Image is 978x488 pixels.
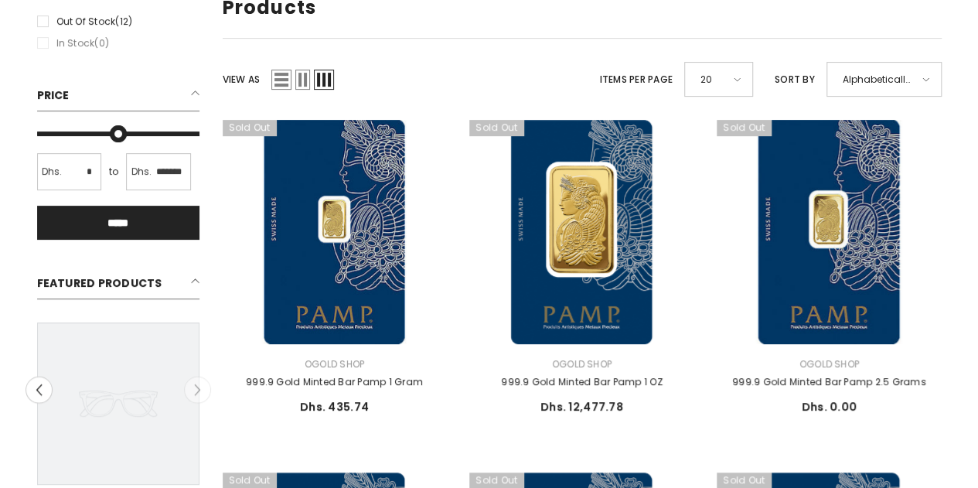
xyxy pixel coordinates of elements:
span: Dhs. [42,163,63,180]
span: List [271,70,291,90]
h2: Featured Products [37,271,199,299]
label: Out of stock [37,13,199,30]
a: Ogold Shop [552,357,612,370]
a: 999.9 Gold Minted Bar Pamp 1 Gram [223,374,447,391]
span: Sold out [717,473,771,488]
span: Grid 3 [314,70,334,90]
span: Sold out [469,120,523,135]
span: (12) [115,15,132,28]
span: Sold out [223,120,277,135]
a: 999.9 Gold Minted Bar Pamp 2.5 Grams [717,374,941,391]
div: 20 [684,62,753,97]
span: to [104,163,123,180]
a: 999.9 Gold Minted Bar Pamp 2.5 Grams [717,120,941,344]
span: Dhs. 0.00 [802,399,857,415]
a: 999.9 Gold Minted Bar Pamp 1 Gram [223,120,447,344]
span: Grid 2 [295,70,310,90]
span: Alphabetically, A-Z [843,68,912,90]
label: View as [223,71,261,88]
span: Dhs. 12,477.78 [540,399,623,415]
label: Items per page [599,71,672,88]
a: Ogold Shop [305,357,364,370]
div: Alphabetically, A-Z [826,62,942,97]
span: Sold out [223,473,277,488]
a: Ogold Shop [799,357,859,370]
span: Sold out [717,120,771,135]
button: Previous [26,376,53,403]
label: Sort by [775,71,815,88]
a: 999.9 Gold Minted Bar Pamp 1 OZ [469,374,693,391]
span: Dhs. 435.74 [300,399,369,415]
span: Price [37,87,70,103]
span: Dhs. [131,163,152,180]
span: 20 [700,68,723,90]
span: Sold out [469,473,523,488]
a: 999.9 Gold Minted Bar Pamp 1 OZ [469,120,693,344]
